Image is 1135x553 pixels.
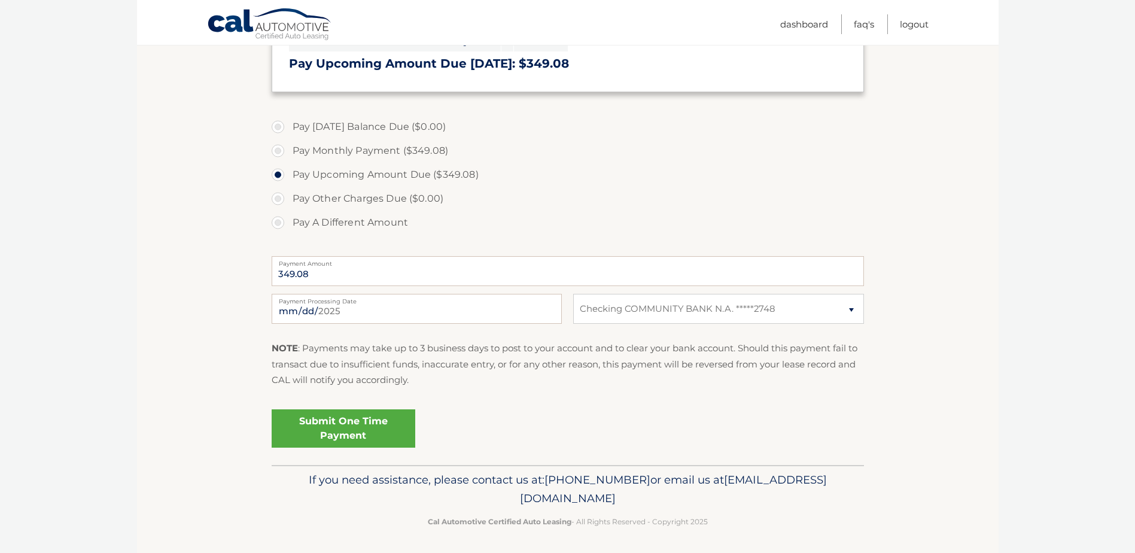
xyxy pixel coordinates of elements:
a: Logout [900,14,929,34]
p: If you need assistance, please contact us at: or email us at [279,470,856,509]
label: Payment Amount [272,256,864,266]
input: Payment Date [272,294,562,324]
input: Payment Amount [272,256,864,286]
p: - All Rights Reserved - Copyright 2025 [279,515,856,528]
a: Submit One Time Payment [272,409,415,448]
label: Pay [DATE] Balance Due ($0.00) [272,115,864,139]
label: Payment Processing Date [272,294,562,303]
a: Dashboard [780,14,828,34]
h3: Pay Upcoming Amount Due [DATE]: $349.08 [289,56,847,71]
label: Pay Monthly Payment ($349.08) [272,139,864,163]
label: Pay Upcoming Amount Due ($349.08) [272,163,864,187]
a: FAQ's [854,14,874,34]
span: [PHONE_NUMBER] [544,473,650,487]
a: Cal Automotive [207,8,333,42]
p: : Payments may take up to 3 business days to post to your account and to clear your bank account.... [272,341,864,388]
strong: Cal Automotive Certified Auto Leasing [428,517,571,526]
label: Pay A Different Amount [272,211,864,235]
strong: NOTE [272,342,298,354]
label: Pay Other Charges Due ($0.00) [272,187,864,211]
